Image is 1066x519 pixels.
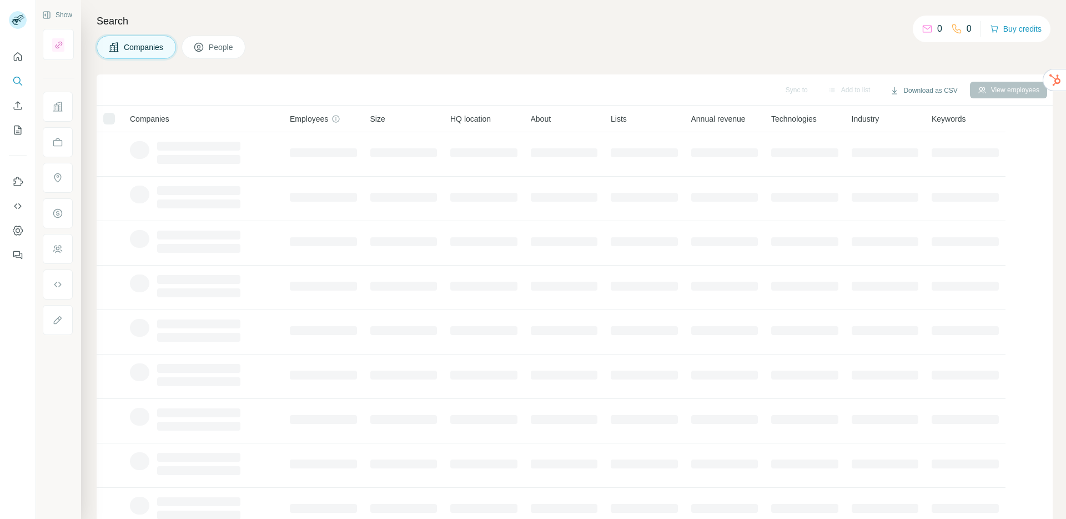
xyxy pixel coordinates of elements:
button: Dashboard [9,221,27,241]
span: Lists [611,113,627,124]
button: Download as CSV [882,82,965,99]
span: Employees [290,113,328,124]
button: Enrich CSV [9,96,27,116]
h4: Search [97,13,1053,29]
span: Technologies [771,113,817,124]
span: Companies [124,42,164,53]
button: Use Surfe on LinkedIn [9,172,27,192]
span: People [209,42,234,53]
button: My lists [9,120,27,140]
button: Use Surfe API [9,196,27,216]
span: About [531,113,551,124]
span: HQ location [450,113,491,124]
span: Companies [130,113,169,124]
button: Quick start [9,47,27,67]
span: Keywords [932,113,966,124]
button: Feedback [9,245,27,265]
span: Size [370,113,385,124]
button: Show [34,7,80,23]
button: Search [9,71,27,91]
p: 0 [937,22,942,36]
button: Buy credits [990,21,1042,37]
span: Industry [852,113,879,124]
p: 0 [967,22,972,36]
span: Annual revenue [691,113,746,124]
